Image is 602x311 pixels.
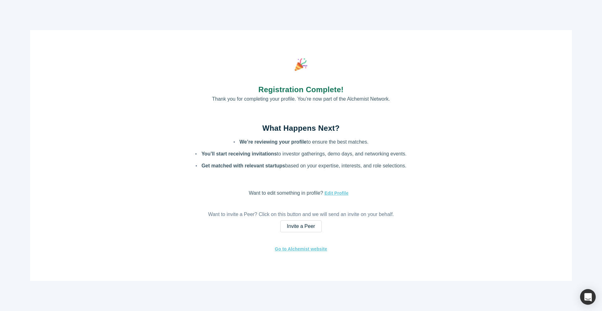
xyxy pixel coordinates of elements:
[212,95,390,103] p: Thank you for completing your profile. You’re now part of the Alchemist Network.
[240,139,368,145] p: to ensure the best matches.
[249,189,353,197] p: Want to edit something in profile?
[201,151,277,156] strong: You’ll start receiving invitations
[295,58,307,71] img: party popper
[212,84,390,95] h1: Registration Complete!
[201,151,406,156] p: to investor gatherings, demo days, and networking events.
[202,163,285,168] strong: Get matched with relevant startups
[195,123,406,134] h2: What Happens Next?
[280,220,322,232] a: Invite a Peer
[323,190,349,197] button: Edit Profile
[275,245,328,253] a: Go to Alchemist website
[202,163,407,168] p: based on your expertise, interests, and role selections.
[240,139,307,145] strong: We’re reviewing your profile
[208,211,394,218] p: Want to invite a Peer? Click on this button and we will send an invite on your behalf.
